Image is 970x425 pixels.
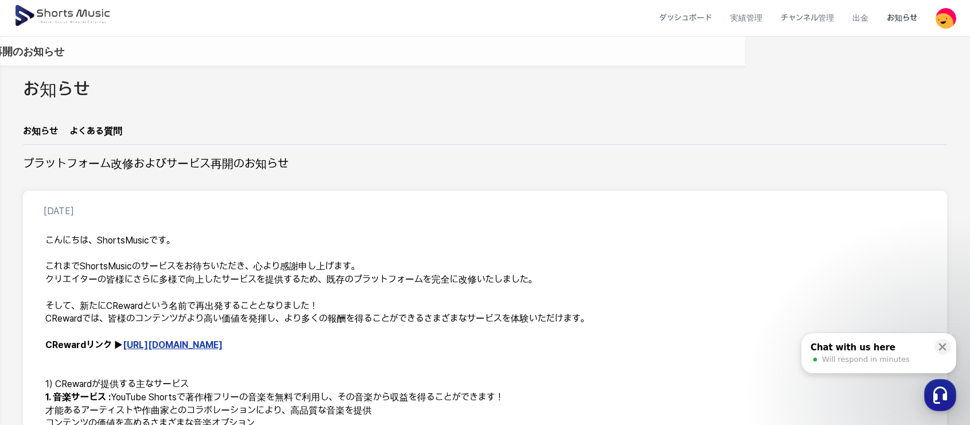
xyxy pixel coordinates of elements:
a: 実績管理 [721,3,772,33]
p: クリエイターの皆様にさらに多様で向上したサービスを提供するため、既存のプラットフォームを完全に改修いたしました。 [45,273,925,287]
img: 알림 아이콘 [23,44,37,58]
a: お知らせ [23,125,58,144]
a: チャンネル管理 [772,3,843,33]
p: 才能あるアーティストや作曲家とのコラボレーションにより、高品質な音楽を提供 [45,404,925,418]
img: 사용자 이미지 [936,8,956,29]
h3: 1) CRewardが提供する主なサービス [45,378,925,391]
a: プラットフォーム改修およびサービス再開のお知らせ [41,44,289,59]
a: [URL][DOMAIN_NAME] [123,339,223,350]
strong: CRewardリンク ▶ [45,339,223,350]
a: ダッシュボード [650,3,721,33]
p: [DATE] [44,204,74,218]
p: これまでShortsMusicのサービスをお待ちいただき、心より感謝申し上げます。 [45,260,925,273]
h2: プラットフォーム改修およびサービス再開のお知らせ [23,156,289,172]
strong: 1. 音楽サービス : [45,392,111,403]
a: お知らせ [878,3,926,33]
p: そして、新たに という名前で再出発することとなりました！ [45,300,925,313]
p: YouTube Shortsで著作権フリーの音楽を無料で利用し、その音楽から収益を得ることができます！ [45,391,925,404]
h2: お知らせ [23,77,90,103]
a: よくある質問 [69,125,122,144]
em: CReward [106,300,143,311]
p: CRewardでは、皆様のコンテンツがより高い価値を発揮し、より多くの報酬を得ることができるさまざまなサービスを体験いただけます。 [45,312,925,326]
a: 出金 [843,3,878,33]
p: こんにちは、ShortsMusicです。 [45,234,925,248]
